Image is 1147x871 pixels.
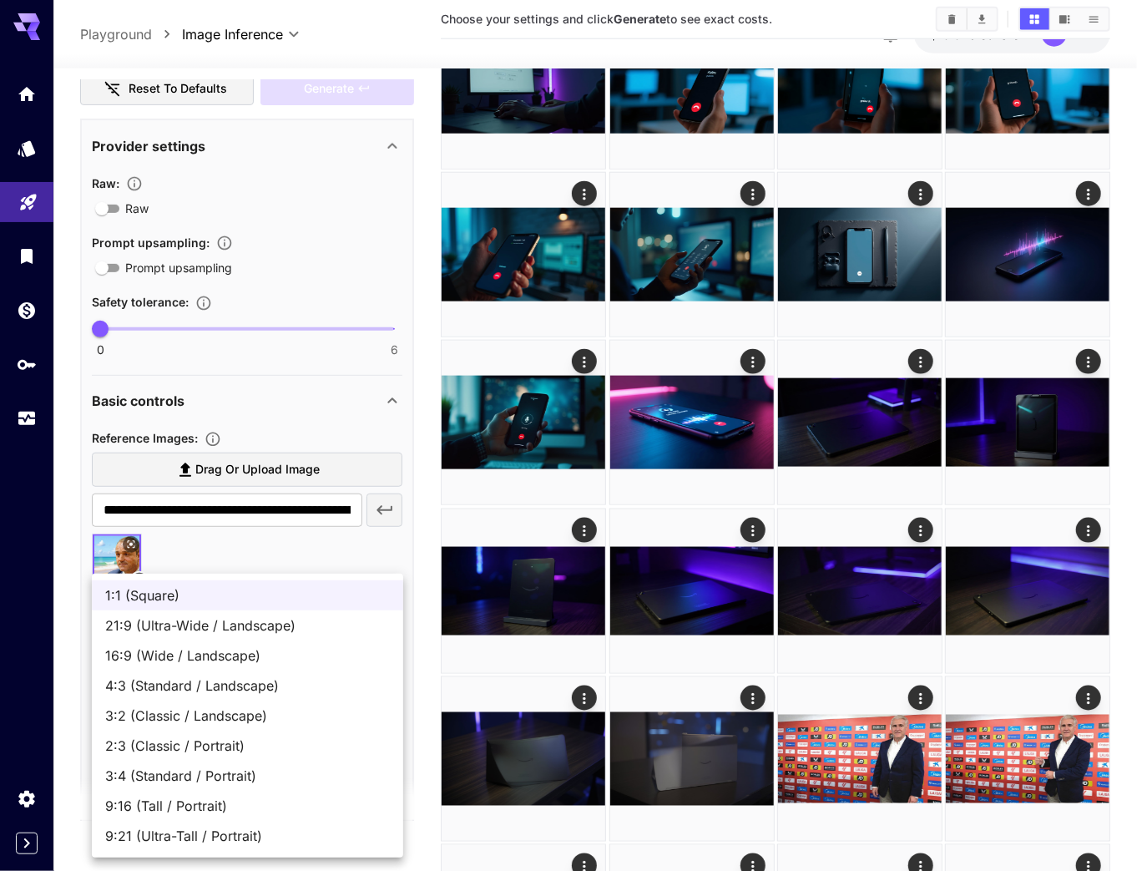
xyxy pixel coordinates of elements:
[105,646,390,666] span: 16:9 (Wide / Landscape)
[105,615,390,636] span: 21:9 (Ultra-Wide / Landscape)
[105,676,390,696] span: 4:3 (Standard / Landscape)
[105,796,390,816] span: 9:16 (Tall / Portrait)
[105,766,390,786] span: 3:4 (Standard / Portrait)
[105,826,390,846] span: 9:21 (Ultra-Tall / Portrait)
[105,585,390,605] span: 1:1 (Square)
[105,736,390,756] span: 2:3 (Classic / Portrait)
[105,706,390,726] span: 3:2 (Classic / Landscape)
